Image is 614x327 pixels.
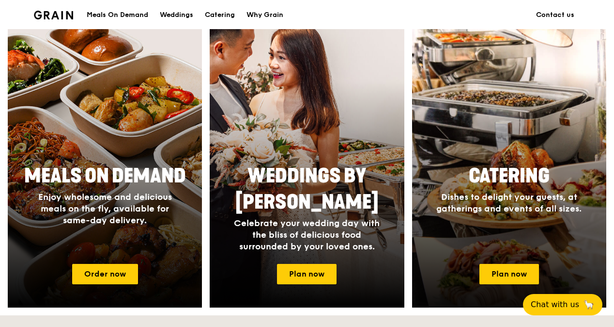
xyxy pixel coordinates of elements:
span: Celebrate your wedding day with the bliss of delicious food surrounded by your loved ones. [234,218,380,252]
div: Weddings [160,0,193,30]
div: Why Grain [246,0,283,30]
a: Catering [199,0,241,30]
span: Catering [469,164,550,188]
span: Meals On Demand [24,164,186,188]
a: Weddings by [PERSON_NAME]Celebrate your wedding day with the bliss of delicious food surrounded b... [210,25,404,308]
div: Meals On Demand [87,0,148,30]
a: Why Grain [241,0,289,30]
a: CateringDishes to delight your guests, at gatherings and events of all sizes.Plan now [412,25,606,308]
a: Order now [72,264,138,284]
a: Weddings [154,0,199,30]
span: Weddings by [PERSON_NAME] [235,164,379,214]
a: Meals On DemandEnjoy wholesome and delicious meals on the fly, available for same-day delivery.Or... [8,25,202,308]
span: Dishes to delight your guests, at gatherings and events of all sizes. [436,192,582,214]
div: Catering [205,0,235,30]
button: Chat with us🦙 [523,294,602,315]
span: Enjoy wholesome and delicious meals on the fly, available for same-day delivery. [38,192,172,226]
span: 🦙 [583,299,595,311]
img: Grain [34,11,73,19]
span: Chat with us [531,299,579,311]
a: Plan now [479,264,539,284]
a: Contact us [530,0,580,30]
a: Plan now [277,264,337,284]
